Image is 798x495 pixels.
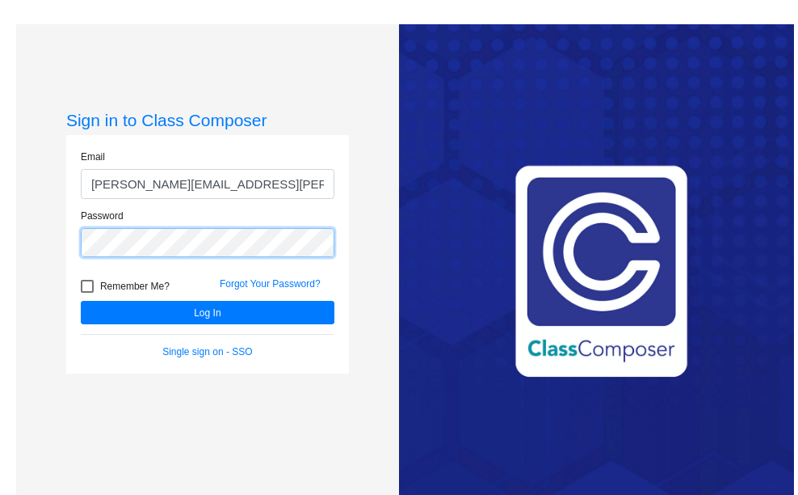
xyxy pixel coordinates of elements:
[162,346,252,357] a: Single sign on - SSO
[100,277,170,296] span: Remember Me?
[220,278,321,290] a: Forgot Your Password?
[81,301,334,324] button: Log In
[66,110,349,130] h3: Sign in to Class Composer
[81,209,124,223] label: Password
[81,150,105,164] label: Email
